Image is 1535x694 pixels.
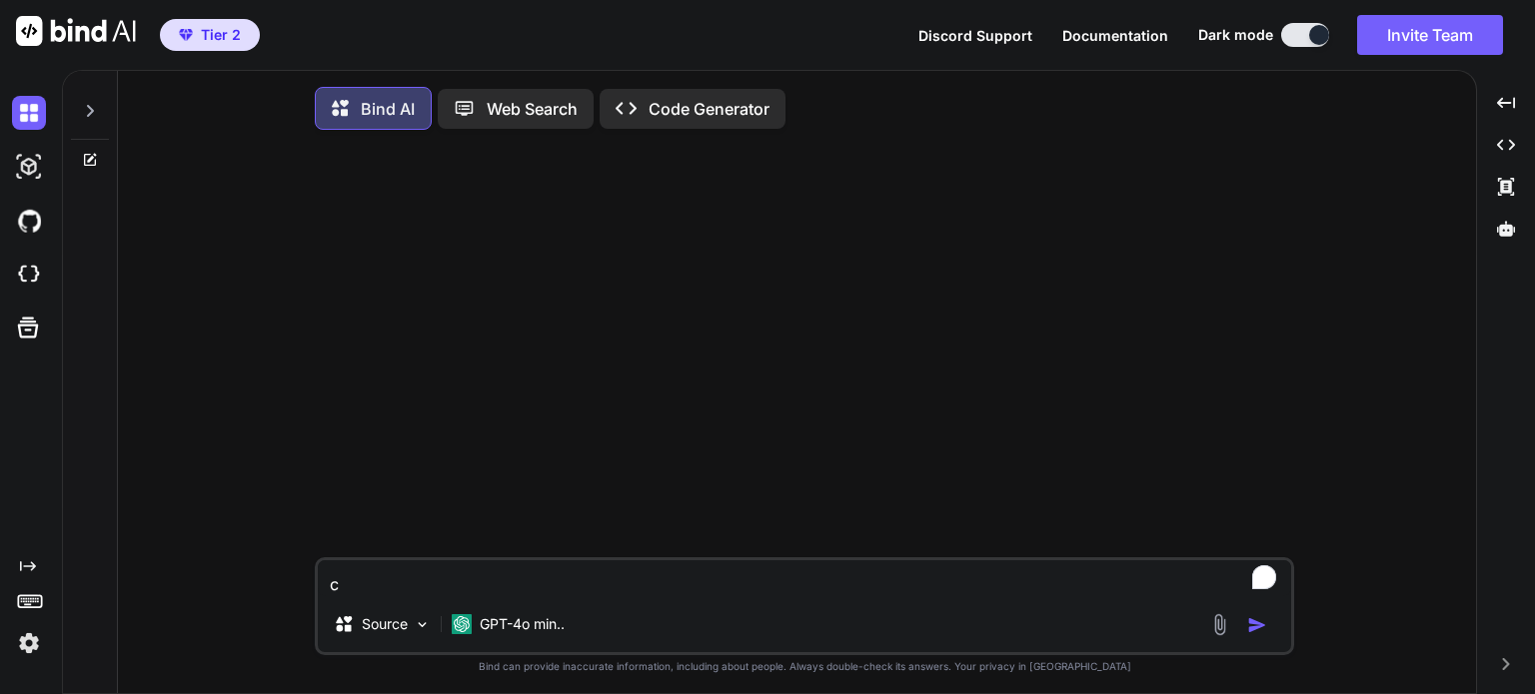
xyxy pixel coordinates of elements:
[452,614,472,634] img: GPT-4o mini
[315,659,1294,674] p: Bind can provide inaccurate information, including about people. Always double-check its answers....
[361,97,415,121] p: Bind AI
[1062,27,1168,44] span: Documentation
[480,614,565,634] p: GPT-4o min..
[1198,25,1273,45] span: Dark mode
[1247,615,1267,635] img: icon
[1208,613,1231,636] img: attachment
[1062,25,1168,46] button: Documentation
[487,97,578,121] p: Web Search
[918,27,1032,44] span: Discord Support
[179,29,193,41] img: premium
[1357,15,1503,55] button: Invite Team
[649,97,769,121] p: Code Generator
[160,19,260,51] button: premiumTier 2
[12,204,46,238] img: githubDark
[16,16,136,46] img: Bind AI
[318,560,1291,596] textarea: To enrich screen reader interactions, please activate Accessibility in Grammarly extension settings
[12,258,46,292] img: cloudideIcon
[12,150,46,184] img: darkAi-studio
[201,25,241,45] span: Tier 2
[362,614,408,634] p: Source
[12,626,46,660] img: settings
[414,616,431,633] img: Pick Models
[918,25,1032,46] button: Discord Support
[12,96,46,130] img: darkChat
